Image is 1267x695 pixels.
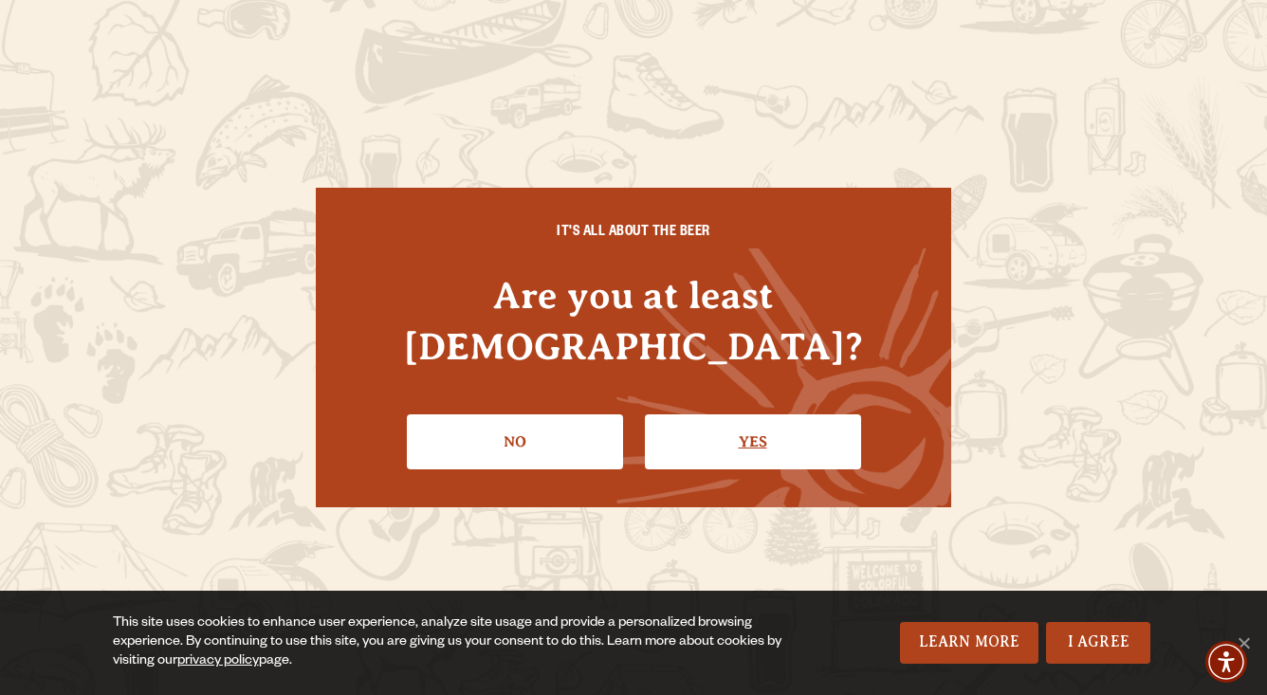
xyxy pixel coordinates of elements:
[113,614,817,671] div: This site uses cookies to enhance user experience, analyze site usage and provide a personalized ...
[645,414,861,469] a: Confirm I'm 21 or older
[1046,622,1150,664] a: I Agree
[900,622,1039,664] a: Learn More
[354,270,913,371] h4: Are you at least [DEMOGRAPHIC_DATA]?
[1205,641,1247,683] div: Accessibility Menu
[354,226,913,243] h6: IT'S ALL ABOUT THE BEER
[177,654,259,669] a: privacy policy
[407,414,623,469] a: No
